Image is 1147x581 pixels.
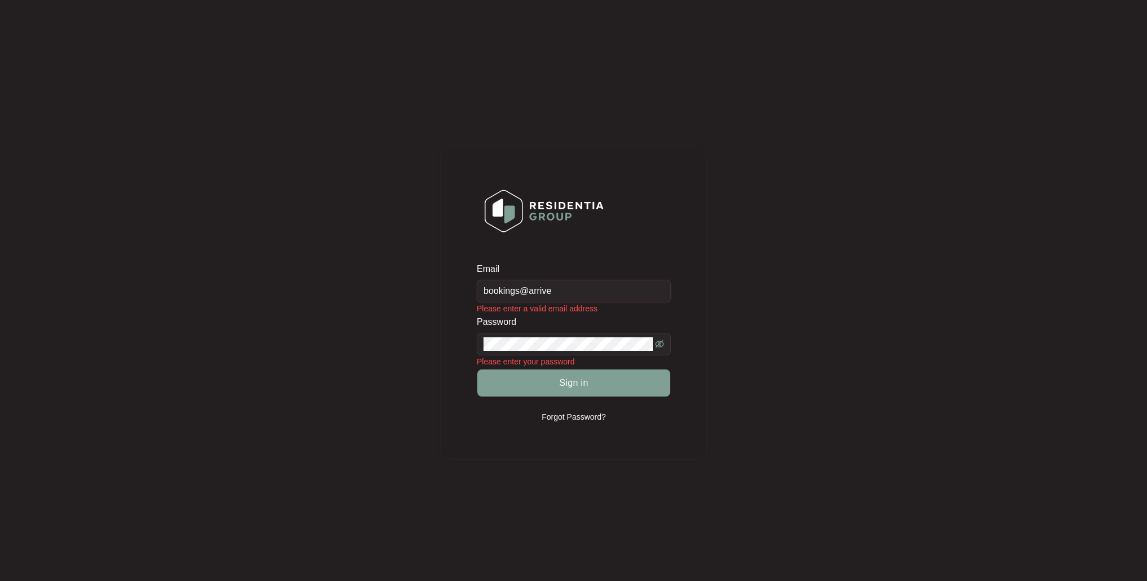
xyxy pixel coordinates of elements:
button: Sign in [477,369,670,397]
span: Sign in [559,376,588,390]
div: Please enter your password [477,355,671,368]
div: Please enter a valid email address [477,302,671,315]
p: Forgot Password? [542,411,606,422]
span: eye-invisible [655,340,664,349]
img: Login Logo [477,182,611,240]
label: Email [477,263,507,275]
input: Email [477,280,671,302]
label: Password [477,316,525,328]
input: Password [484,337,653,351]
